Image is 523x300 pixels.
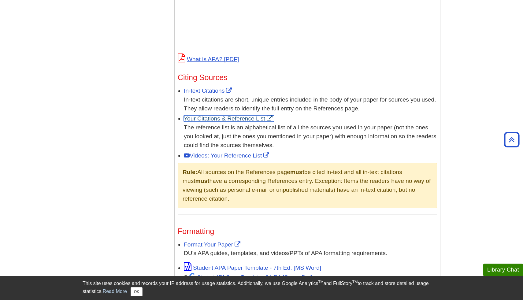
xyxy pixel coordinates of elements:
button: Close [131,287,143,296]
a: What is APA? [178,56,239,62]
a: Student APA Paper Template - 7th Ed. [Google Doc] [189,274,312,280]
div: The reference list is an alphabetical list of all the sources you used in your paper (not the one... [184,123,437,150]
small: Or [184,274,312,280]
a: Read More [103,289,127,294]
h3: Citing Sources [178,73,437,82]
a: Link opens in new window [184,115,274,122]
h3: Formatting [178,227,437,236]
div: DU's APA guides, templates, and videos/PPTs of APA formatting requirements. [184,249,437,258]
a: Link opens in new window [184,265,321,271]
strong: Rule: [183,169,197,175]
div: In-text citations are short, unique entries included in the body of your paper for sources you us... [184,95,437,113]
a: Link opens in new window [184,87,233,94]
div: This site uses cookies and records your IP address for usage statistics. Additionally, we use Goo... [83,280,440,296]
strong: must [195,178,210,184]
a: Link opens in new window [184,152,271,159]
strong: must [290,169,304,175]
div: All sources on the References page be cited in-text and all in-text citations must have a corresp... [178,163,437,208]
sup: TM [352,280,358,284]
button: Library Chat [483,264,523,276]
sup: TM [318,280,323,284]
a: Link opens in new window [184,241,242,248]
a: Back to Top [502,135,521,144]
